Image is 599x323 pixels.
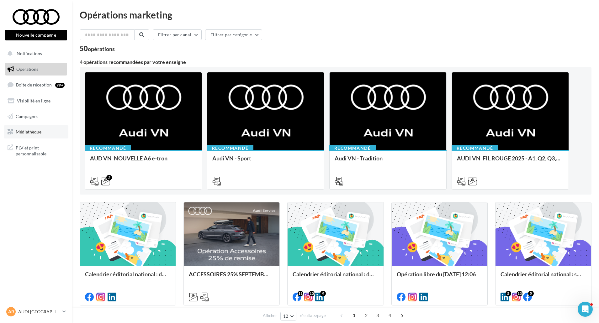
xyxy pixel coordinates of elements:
[80,45,115,52] div: 50
[298,291,303,296] div: 11
[452,145,498,152] div: Recommandé
[16,113,38,119] span: Campagnes
[329,145,376,152] div: Recommandé
[90,155,197,168] div: AUD VN_NOUVELLE A6 e-tron
[349,310,359,320] span: 1
[335,155,441,168] div: Audi VN - Tradition
[578,302,593,317] iframe: Intercom live chat
[373,310,383,320] span: 3
[80,60,591,65] div: 4 opérations recommandées par votre enseigne
[517,291,522,296] div: 13
[4,63,68,76] a: Opérations
[207,145,253,152] div: Recommandé
[293,271,378,284] div: Calendrier éditorial national : du 02.09 au 09.09
[283,314,289,319] span: 12
[4,47,66,60] button: Notifications
[4,94,68,107] a: Visibilité en ligne
[16,129,41,134] span: Médiathèque
[506,291,511,296] div: 5
[309,291,315,296] div: 10
[205,29,262,40] button: Filtrer par catégorie
[280,312,296,320] button: 12
[4,78,68,91] a: Boîte de réception99+
[55,83,65,88] div: 99+
[457,155,564,168] div: AUDI VN_FIL ROUGE 2025 - A1, Q2, Q3, Q5 et Q4 e-tron
[17,98,50,103] span: Visibilité en ligne
[361,310,371,320] span: 2
[5,30,67,40] button: Nouvelle campagne
[18,309,60,315] p: AUDI [GEOGRAPHIC_DATA]
[212,155,319,168] div: Audi VN - Sport
[385,310,395,320] span: 4
[300,313,326,319] span: résultats/page
[397,271,482,284] div: Opération libre du [DATE] 12:06
[8,309,14,315] span: AR
[501,271,586,284] div: Calendrier éditorial national : semaine du 25.08 au 31.08
[189,271,274,284] div: ACCESSOIRES 25% SEPTEMBRE - AUDI SERVICE
[153,29,202,40] button: Filtrer par canal
[5,306,67,318] a: AR AUDI [GEOGRAPHIC_DATA]
[106,175,112,180] div: 2
[263,313,277,319] span: Afficher
[16,143,65,157] span: PLV et print personnalisable
[17,51,42,56] span: Notifications
[85,145,131,152] div: Recommandé
[528,291,534,296] div: 5
[4,125,68,138] a: Médiathèque
[88,46,115,52] div: opérations
[4,141,68,159] a: PLV et print personnalisable
[16,66,38,72] span: Opérations
[4,110,68,123] a: Campagnes
[80,10,591,19] div: Opérations marketing
[85,271,171,284] div: Calendrier éditorial national : du 02.09 au 09.09
[16,82,52,87] span: Boîte de réception
[320,291,326,296] div: 9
